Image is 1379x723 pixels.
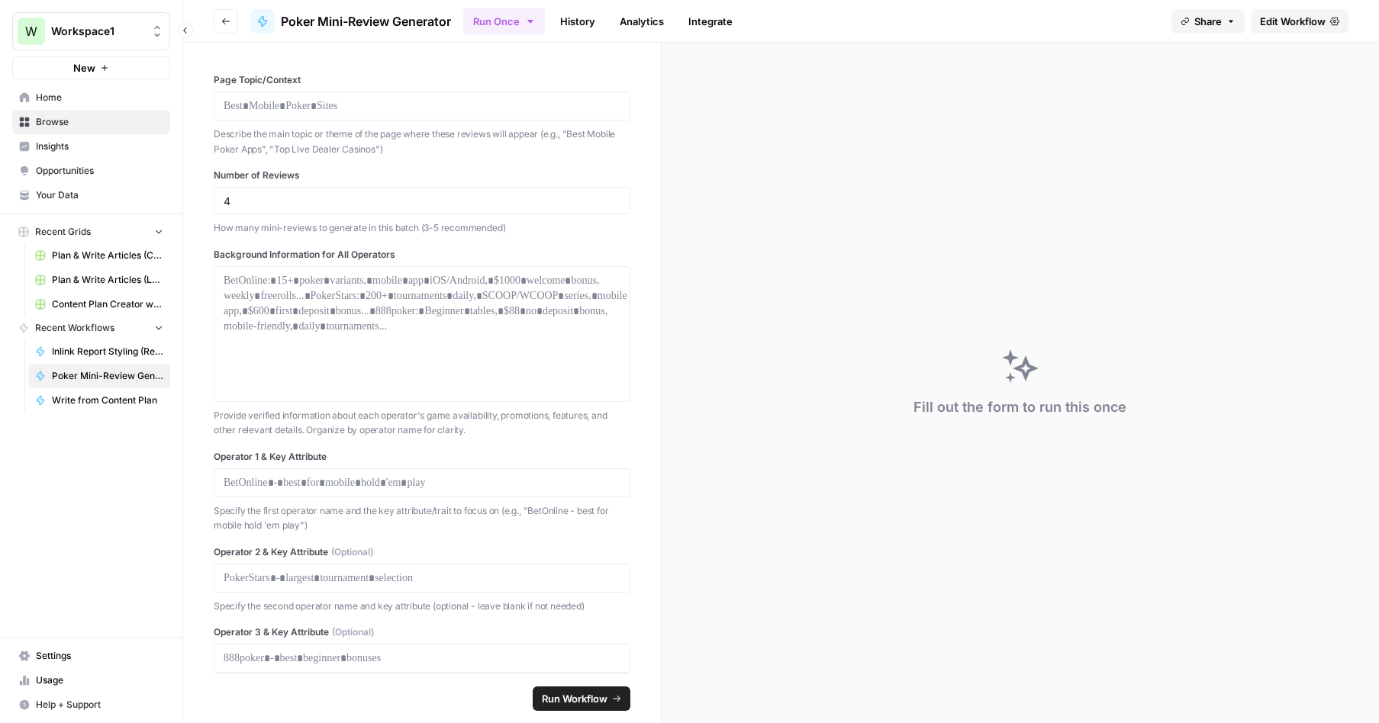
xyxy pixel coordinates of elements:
[12,159,170,183] a: Opportunities
[36,91,163,104] span: Home
[542,691,607,706] span: Run Workflow
[551,9,604,34] a: History
[12,56,170,79] button: New
[533,686,630,711] button: Run Workflow
[12,85,170,110] a: Home
[73,60,95,76] span: New
[52,345,163,358] span: Inlink Report Styling (Reformat JSON to HTML)
[28,243,170,268] a: Plan & Write Articles (COM)
[214,599,630,614] p: Specify the second operator name and key attribute (optional - leave blank if not needed)
[52,297,163,311] span: Content Plan Creator with Brand Kit (COM Test) Grid
[463,8,545,34] button: Run Once
[12,692,170,717] button: Help + Support
[28,364,170,388] a: Poker Mini-Review Generator
[12,317,170,339] button: Recent Workflows
[12,183,170,207] a: Your Data
[214,220,630,236] p: How many mini-reviews to generate in this batch (3-5 recommended)
[51,24,143,39] span: Workspace1
[332,625,374,639] span: (Optional)
[36,649,163,663] span: Settings
[611,9,673,34] a: Analytics
[36,115,163,129] span: Browse
[224,194,620,207] input: 4
[25,22,37,40] span: W
[1251,9,1348,34] a: Edit Workflow
[331,545,373,559] span: (Optional)
[12,12,170,50] button: Workspace: Workspace1
[1260,14,1326,29] span: Edit Workflow
[52,369,163,383] span: Poker Mini-Review Generator
[214,408,630,438] p: Provide verified information about each operator's game availability, promotions, features, and o...
[28,292,170,317] a: Content Plan Creator with Brand Kit (COM Test) Grid
[214,503,630,533] p: Specify the first operator name and the key attribute/trait to focus on (e.g., "BetOnline - best ...
[28,268,170,292] a: Plan & Write Articles (LUSPS)
[35,321,114,335] span: Recent Workflows
[52,394,163,407] span: Write from Content Plan
[36,698,163,712] span: Help + Support
[12,110,170,134] a: Browse
[913,397,1126,418] div: Fill out the form to run this once
[36,164,163,178] span: Opportunities
[250,9,451,34] a: Poker Mini-Review Generator
[1171,9,1245,34] button: Share
[214,450,630,464] label: Operator 1 & Key Attribute
[1194,14,1222,29] span: Share
[214,169,630,182] label: Number of Reviews
[214,545,630,559] label: Operator 2 & Key Attribute
[28,339,170,364] a: Inlink Report Styling (Reformat JSON to HTML)
[28,388,170,413] a: Write from Content Plan
[281,12,451,31] span: Poker Mini-Review Generator
[12,644,170,668] a: Settings
[214,127,630,156] p: Describe the main topic or theme of the page where these reviews will appear (e.g., "Best Mobile ...
[52,249,163,262] span: Plan & Write Articles (COM)
[214,625,630,639] label: Operator 3 & Key Attribute
[52,273,163,287] span: Plan & Write Articles (LUSPS)
[36,673,163,687] span: Usage
[36,188,163,202] span: Your Data
[214,73,630,87] label: Page Topic/Context
[36,140,163,153] span: Insights
[12,134,170,159] a: Insights
[35,225,91,239] span: Recent Grids
[214,248,630,262] label: Background Information for All Operators
[679,9,742,34] a: Integrate
[12,220,170,243] button: Recent Grids
[12,668,170,692] a: Usage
